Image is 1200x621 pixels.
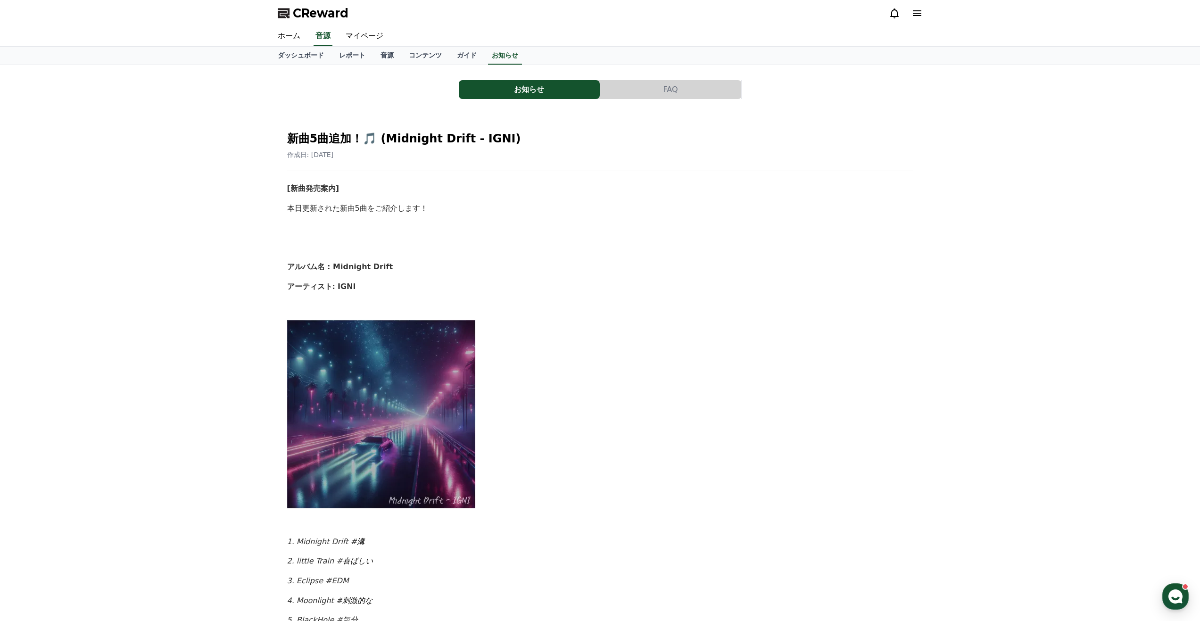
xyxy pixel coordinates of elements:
[270,47,331,65] a: ダッシュボード
[338,282,356,291] strong: IGNI
[270,26,308,46] a: ホーム
[287,537,357,546] em: 1. Midnight Drift #
[287,131,913,146] h2: 新曲5曲追加！🎵 (Midnight Drift - IGNI)
[287,556,343,565] em: 2. little Train #
[449,47,484,65] a: ガイド
[338,26,391,46] a: マイページ
[343,556,373,565] em: 喜ばしい
[287,576,349,585] em: 3. Eclipse #EDM
[459,80,600,99] button: お知らせ
[357,537,364,546] em: 溝
[488,47,522,65] a: お知らせ
[342,596,372,605] em: 刺激的な
[287,282,335,291] strong: アーティスト:
[401,47,449,65] a: コンテンツ
[287,184,339,193] strong: [新曲発売案内]
[373,47,401,65] a: 音源
[331,47,373,65] a: レポート
[278,6,348,21] a: CReward
[600,80,741,99] button: FAQ
[287,596,343,605] em: 4. Moonlight #
[287,320,476,508] img: YY09Sep%2019,%202025102440_7fc1f49f2383e5c809bd05b5bff92047c2da3354e558a5d1daa46df5272a26ff.webp
[287,202,913,215] p: 本日更新された新曲5曲をご紹介します！
[287,262,393,271] strong: アルバム名 : Midnight Drift
[293,6,348,21] span: CReward
[314,26,332,46] a: 音源
[287,151,334,158] span: 作成日: [DATE]
[600,80,742,99] a: FAQ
